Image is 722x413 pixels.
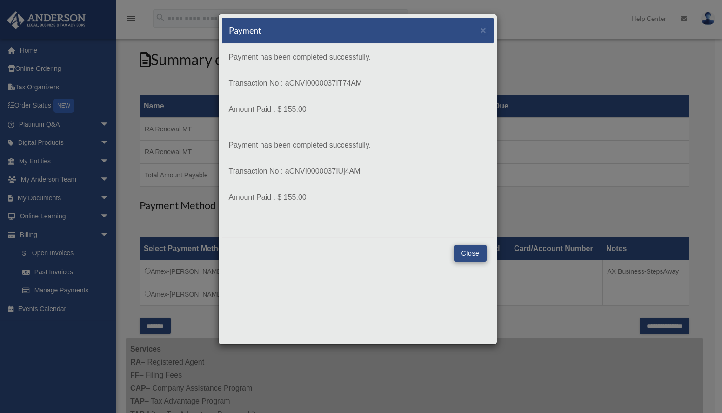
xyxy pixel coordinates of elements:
[481,25,487,35] button: Close
[229,139,487,152] p: Payment has been completed successfully.
[229,165,487,178] p: Transaction No : aCNVI0000037IUj4AM
[229,103,487,116] p: Amount Paid : $ 155.00
[229,25,261,36] h5: Payment
[229,51,487,64] p: Payment has been completed successfully.
[229,191,487,204] p: Amount Paid : $ 155.00
[481,25,487,35] span: ×
[454,245,486,262] button: Close
[229,77,487,90] p: Transaction No : aCNVI0000037IT74AM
